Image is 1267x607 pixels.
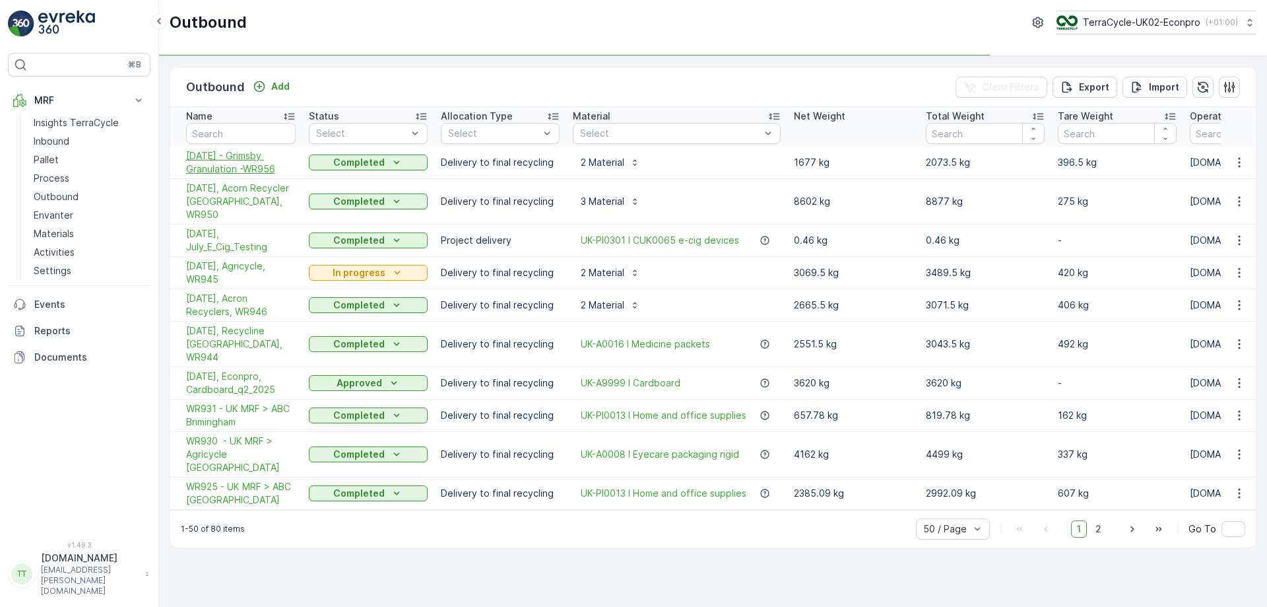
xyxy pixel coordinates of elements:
p: Outbound [170,12,247,33]
button: Import [1122,77,1187,98]
p: 396.5 kg [1058,156,1177,169]
p: Activities [34,246,75,259]
a: Activities [28,243,150,262]
p: Name [186,110,212,123]
a: UK-A0008 I Eyecare packaging rigid [581,448,739,461]
a: UK-PI0013 I Home and office supplies [581,487,746,500]
p: Reports [34,324,145,338]
a: Outbound [28,188,150,206]
button: Export [1053,77,1117,98]
p: Status [309,110,339,123]
button: Completed [309,297,428,313]
button: In progress [309,265,428,281]
p: 337 kg [1058,448,1177,461]
p: 3 Material [581,195,624,208]
p: 162 kg [1058,409,1177,422]
p: 3043.5 kg [926,338,1045,351]
p: 0.46 kg [794,234,913,247]
p: 819.78 kg [926,409,1045,422]
button: Completed [309,232,428,248]
p: Events [34,298,145,311]
p: In progress [333,266,385,279]
td: Delivery to final recycling [434,179,566,225]
p: Completed [333,234,385,247]
p: Total Weight [926,110,985,123]
p: 2551.5 kg [794,338,913,351]
p: 2073.5 kg [926,156,1045,169]
span: WR930 - UK MRF > Agricycle [GEOGRAPHIC_DATA] [186,435,296,474]
button: TerraCycle-UK02-Econpro(+01:00) [1056,11,1256,34]
input: Search [926,123,1045,144]
button: 3 Material [573,191,648,212]
p: 406 kg [1058,299,1177,312]
p: 3069.5 kg [794,266,913,279]
a: Envanter [28,206,150,225]
p: Add [271,80,290,93]
a: 12.08.2025 - Grimsby Granulation -WR956 [186,149,296,176]
p: 3489.5 kg [926,266,1045,279]
p: 4162 kg [794,448,913,461]
p: 1-50 of 80 items [181,524,245,534]
p: 657.78 kg [794,409,913,422]
a: 23/07/2025, Acron Recyclers, WR946 [186,292,296,318]
p: 2992.09 kg [926,487,1045,500]
p: 8602 kg [794,195,913,208]
p: TerraCycle-UK02-Econpro [1083,16,1200,29]
td: Delivery to final recycling [434,367,566,400]
img: logo_light-DOdMpM7g.png [38,11,95,37]
td: Delivery to final recycling [434,322,566,367]
p: ( +01:00 ) [1206,17,1238,28]
p: Completed [333,195,385,208]
a: UK-PI0013 I Home and office supplies [581,409,746,422]
p: Select [448,127,539,140]
p: 2 Material [581,156,624,169]
span: [DATE], Acron Recyclers, WR946 [186,292,296,318]
a: Inbound [28,132,150,151]
span: [DATE] - Grimsby Granulation -WR956 [186,149,296,176]
button: 2 Material [573,152,648,173]
a: Events [8,291,150,318]
a: WR925 - UK MRF > ABC Birmingham [186,480,296,507]
p: 2385.09 kg [794,487,913,500]
p: Completed [333,338,385,351]
p: 492 kg [1058,338,1177,351]
p: 0.46 kg [926,234,1045,247]
span: Go To [1188,522,1216,536]
a: Settings [28,262,150,280]
span: 2 [1089,520,1107,538]
button: Completed [309,336,428,352]
a: UK-PI0301 I CUK0065 e-cig devices [581,234,739,247]
img: terracycle_logo_wKaHoWT.png [1056,15,1078,30]
td: Delivery to final recycling [434,400,566,432]
p: Completed [333,487,385,500]
p: Allocation Type [441,110,513,123]
p: Insights TerraCycle [34,116,119,129]
button: 2 Material [573,295,648,316]
button: Approved [309,375,428,391]
p: Outbound [186,78,245,96]
span: UK-A0016 I Medicine packets [581,338,710,351]
p: Completed [333,409,385,422]
p: Documents [34,351,145,364]
span: UK-A9999 I Cardboard [581,376,680,390]
p: 2 Material [581,299,624,312]
div: TT [11,563,32,585]
a: Process [28,169,150,188]
p: 3071.5 kg [926,299,1045,312]
p: 1677 kg [794,156,913,169]
span: [DATE], Acorn Recycler [GEOGRAPHIC_DATA], WR950 [186,182,296,221]
p: Approved [337,376,382,390]
button: Completed [309,485,428,501]
a: 31/07/2025, Acorn Recycler UK, WR950 [186,182,296,221]
span: 1 [1071,520,1087,538]
td: Project delivery [434,225,566,257]
td: Delivery to final recycling [434,289,566,322]
a: Pallet [28,151,150,169]
span: [DATE], Econpro, Cardboard_q2_2025 [186,370,296,396]
button: Completed [309,408,428,423]
button: Completed [309,446,428,462]
input: Search [1058,123,1177,144]
p: Clear Filters [982,81,1039,94]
